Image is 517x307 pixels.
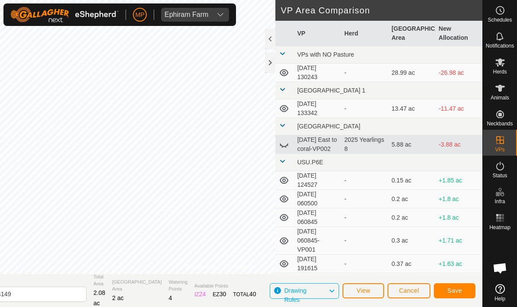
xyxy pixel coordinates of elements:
[388,273,435,292] td: 0.47 ac
[388,227,435,255] td: 0.3 ac
[399,287,419,294] span: Cancel
[483,281,517,305] a: Help
[435,21,482,46] th: New Allocation
[212,8,229,22] div: dropdown trigger
[388,21,435,46] th: [GEOGRAPHIC_DATA] Area
[294,273,341,292] td: [DATE] 121556
[486,43,514,48] span: Notifications
[165,11,208,18] div: Ephiram Farm
[94,289,105,307] span: 2.08 ac
[220,291,226,297] span: 30
[344,176,385,185] div: -
[294,190,341,208] td: [DATE] 060500
[112,294,123,301] span: 2 ac
[229,263,255,271] a: Contact Us
[388,64,435,82] td: 28.99 ac
[435,64,482,82] td: -26.98 ac
[492,173,507,178] span: Status
[434,283,475,298] button: Save
[297,123,360,130] span: [GEOGRAPHIC_DATA]
[344,195,385,204] div: -
[294,99,341,118] td: [DATE] 133342
[10,7,119,22] img: Gallagher Logo
[284,287,306,303] span: Drawing Rules
[194,290,206,299] div: IZ
[435,227,482,255] td: +1.71 ac
[233,290,256,299] div: TOTAL
[487,121,513,126] span: Neckbands
[294,135,341,154] td: [DATE] East to coral-VP002
[186,263,219,271] a: Privacy Policy
[161,8,212,22] span: Ephiram Farm
[489,225,511,230] span: Heatmap
[435,208,482,227] td: +1.8 ac
[169,278,188,293] span: Watering Points
[447,287,462,294] span: Save
[136,10,145,19] span: MP
[435,99,482,118] td: -11.47 ac
[388,255,435,273] td: 0.37 ac
[343,283,384,298] button: View
[487,255,513,281] div: Open chat
[344,259,385,269] div: -
[435,190,482,208] td: +1.8 ac
[435,273,482,292] td: +1.53 ac
[281,5,482,16] h2: VP Area Comparison
[435,171,482,190] td: +1.85 ac
[488,17,512,22] span: Schedules
[199,291,206,297] span: 24
[388,208,435,227] td: 0.2 ac
[341,21,388,46] th: Herd
[344,68,385,77] div: -
[344,213,385,222] div: -
[297,51,354,58] span: VPs with NO Pasture
[294,208,341,227] td: [DATE] 060845
[294,64,341,82] td: [DATE] 130243
[297,159,323,166] span: USU.P6E
[494,296,505,301] span: Help
[388,135,435,154] td: 5.88 ac
[388,171,435,190] td: 0.15 ac
[294,21,341,46] th: VP
[112,278,162,293] span: [GEOGRAPHIC_DATA] Area
[491,95,509,100] span: Animals
[495,147,504,152] span: VPs
[169,294,172,301] span: 4
[213,290,226,299] div: EZ
[344,236,385,245] div: -
[435,255,482,273] td: +1.63 ac
[344,104,385,113] div: -
[297,87,365,94] span: [GEOGRAPHIC_DATA] 1
[493,69,507,74] span: Herds
[388,283,430,298] button: Cancel
[356,287,370,294] span: View
[388,99,435,118] td: 13.47 ac
[194,282,256,290] span: Available Points
[344,135,385,153] div: 2025 Yearlings 8
[435,135,482,154] td: -3.88 ac
[494,199,505,204] span: Infra
[294,227,341,255] td: [DATE] 060845-VP001
[94,273,105,288] span: Total Area
[294,171,341,190] td: [DATE] 124527
[249,291,256,297] span: 40
[294,255,341,273] td: [DATE] 191615
[388,190,435,208] td: 0.2 ac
